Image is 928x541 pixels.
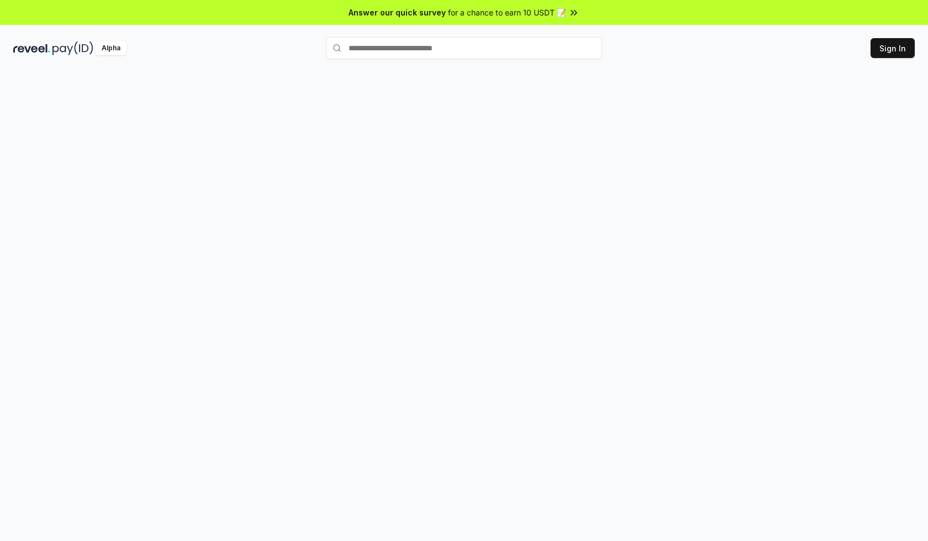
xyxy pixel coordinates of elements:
[448,7,566,18] span: for a chance to earn 10 USDT 📝
[349,7,446,18] span: Answer our quick survey
[96,41,126,55] div: Alpha
[13,41,50,55] img: reveel_dark
[52,41,93,55] img: pay_id
[871,38,915,58] button: Sign In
